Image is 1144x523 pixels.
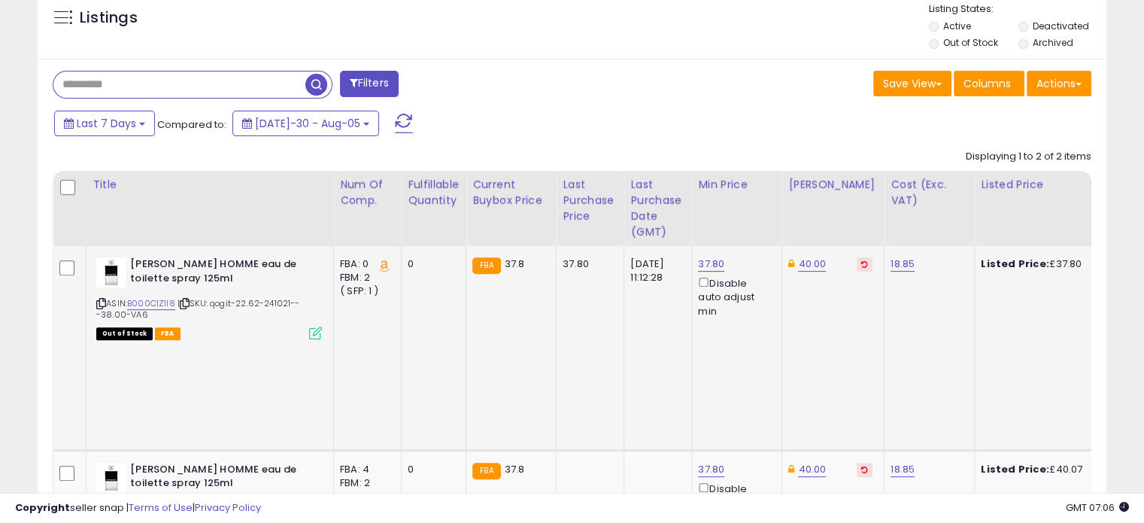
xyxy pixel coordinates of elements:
small: FBA [472,257,500,274]
label: Active [943,20,971,32]
div: Min Price [698,177,775,193]
div: FBA: 0 [340,257,390,271]
div: Disable auto adjust min [698,275,770,318]
div: 0 [408,257,454,271]
div: Last Purchase Date (GMT) [630,177,685,240]
a: 37.80 [698,257,724,272]
a: B000C1Z1I8 [127,297,175,310]
button: Filters [340,71,399,97]
strong: Copyright [15,500,70,515]
i: This overrides the store level Dynamic Max Price for this listing [788,464,794,474]
a: Terms of Use [129,500,193,515]
span: | SKU: qogit-22.62-241021---38.00-VA6 [96,297,300,320]
label: Deactivated [1032,20,1088,32]
img: 21YkUlvqwoL._SL40_.jpg [96,463,126,493]
span: [DATE]-30 - Aug-05 [255,116,360,131]
button: [DATE]-30 - Aug-05 [232,111,379,136]
span: Compared to: [157,117,226,132]
button: Save View [873,71,951,96]
div: ( SFP: 1 ) [340,284,390,298]
span: Last 7 Days [77,116,136,131]
small: FBA [472,463,500,479]
i: Revert to store-level Dynamic Max Price [861,260,868,268]
div: [PERSON_NAME] [788,177,878,193]
div: ASIN: [96,257,322,338]
div: 0 [408,463,454,476]
img: 21YkUlvqwoL._SL40_.jpg [96,257,126,287]
span: All listings that are currently out of stock and unavailable for purchase on Amazon [96,327,153,340]
label: Archived [1032,36,1073,49]
div: FBM: 2 [340,271,390,284]
span: 2025-08-13 07:06 GMT [1066,500,1129,515]
b: Listed Price: [981,462,1049,476]
div: FBA: 4 [340,463,390,476]
h5: Listings [80,8,138,29]
div: £37.80 [981,257,1106,271]
span: Columns [963,76,1011,91]
div: [DATE] 11:12:28 [630,257,680,284]
span: 37.8 [505,257,525,271]
div: Cost (Exc. VAT) [891,177,968,208]
label: Out of Stock [943,36,998,49]
div: FBM: 2 [340,476,390,490]
button: Actions [1027,71,1091,96]
b: [PERSON_NAME] HOMME eau de toilette spray 125ml [130,463,313,494]
a: 40.00 [798,257,826,272]
b: Listed Price: [981,257,1049,271]
button: Columns [954,71,1024,96]
div: £40.07 [981,463,1106,476]
div: 37.80 [563,257,612,271]
a: Privacy Policy [195,500,261,515]
b: [PERSON_NAME] HOMME eau de toilette spray 125ml [130,257,313,289]
div: seller snap | | [15,501,261,515]
a: 37.80 [698,462,724,477]
span: FBA [155,327,181,340]
div: Listed Price [981,177,1111,193]
i: Revert to store-level Dynamic Max Price [861,466,868,473]
a: 18.85 [891,257,915,272]
span: 37.8 [505,462,525,476]
i: This overrides the store level Dynamic Max Price for this listing [788,259,794,269]
a: 18.85 [891,462,915,477]
p: Listing States: [929,2,1106,17]
a: 40.00 [798,462,826,477]
div: Fulfillable Quantity [408,177,460,208]
div: Last Purchase Price [563,177,618,224]
div: Displaying 1 to 2 of 2 items [966,150,1091,164]
div: Num of Comp. [340,177,395,208]
div: Title [93,177,327,193]
div: Current Buybox Price [472,177,550,208]
button: Last 7 Days [54,111,155,136]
